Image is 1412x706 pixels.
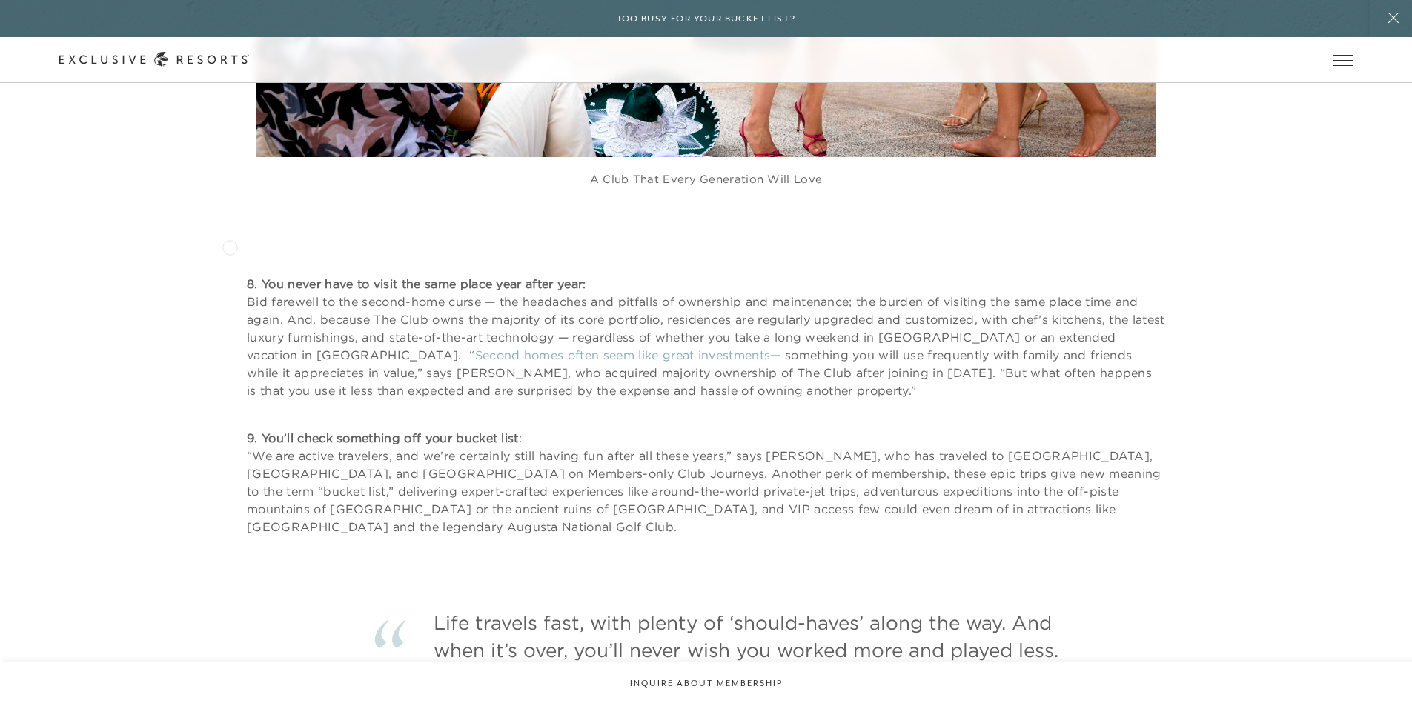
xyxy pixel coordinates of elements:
[247,430,519,445] strong: 9. You’ll check something off your bucket list
[475,347,771,362] a: Second homes often seem like great investments
[617,12,796,26] h6: Too busy for your bucket list?
[247,429,1165,536] p: : “We are active travelers, and we’re certainly still having fun after all these years,” says [PE...
[247,275,1165,399] p: Bid farewell to the second-home curse — the headaches and pitfalls of ownership and maintenance; ...
[247,276,586,291] strong: 8. You never have to visit the same place year after year:
[1333,55,1353,65] button: Open navigation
